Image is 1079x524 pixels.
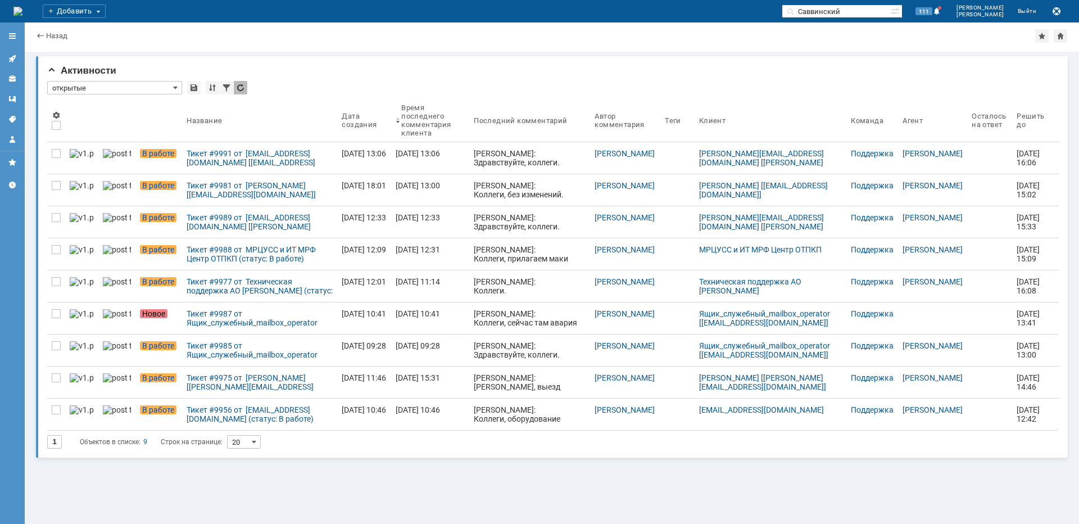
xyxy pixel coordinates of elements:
a: [DATE] 18:01 [337,174,391,206]
div: Автор комментария [595,112,647,129]
div: Последний комментарий [474,116,567,125]
a: Тикет #9956 от [EMAIL_ADDRESS][DOMAIN_NAME] (статус: В работе) [182,399,337,430]
a: [DATE] 09:28 [391,335,469,366]
a: [DATE] 09:28 [337,335,391,366]
a: [DATE] 11:46 [337,367,391,398]
a: Новое [135,302,182,334]
a: [PERSON_NAME] [[PERSON_NAME][EMAIL_ADDRESS][DOMAIN_NAME]] [699,373,826,391]
div: Название [187,116,222,125]
a: Тикет #9977 от Техническая поддержка АО [PERSON_NAME] (статус: В работе) [182,270,337,302]
a: [PERSON_NAME] [903,245,963,254]
a: Тикет #9991 от [EMAIL_ADDRESS][DOMAIN_NAME] [[EMAIL_ADDRESS][DOMAIN_NAME]] (статус: В работе) [182,142,337,174]
div: [PERSON_NAME]: Коллеги, прилагаем маки которые видим на канале. [474,245,586,272]
div: Время последнего комментария клиента [401,103,456,137]
div: Добавить в избранное [1035,29,1049,43]
a: МРЦУСС и ИТ МРФ Центр ОТПКП [699,245,822,254]
a: [DATE] 12:33 [391,206,469,238]
th: Автор комментария [590,99,660,142]
div: [DATE] 12:33 [396,213,440,222]
div: [DATE] 12:33 [342,213,386,222]
a: [PERSON_NAME]: Коллеги, без изменений. [469,174,590,206]
div: [DATE] 13:06 [342,149,386,158]
div: 9 [143,435,147,449]
img: post ticket.png [103,405,131,414]
div: [DATE] 10:46 [342,405,386,414]
a: [PERSON_NAME] [903,149,963,158]
span: В работе [140,341,176,350]
span: 111 [915,7,932,15]
a: [PERSON_NAME]: Здравствуйте, коллеги. Проверили, канал работает штатно,потерь и прерываний не фик... [469,335,590,366]
span: В работе [140,149,176,158]
div: Добавить [43,4,106,18]
div: [DATE] 12:31 [396,245,440,254]
a: [PERSON_NAME] [903,181,963,190]
a: v1.png [65,335,98,366]
span: Расширенный поиск [891,5,902,16]
span: [DATE] 15:33 [1017,213,1041,231]
a: [DATE] 15:02 [1012,174,1050,206]
div: Сортировка... [206,81,219,94]
button: Сохранить лог [1050,4,1063,18]
a: [PERSON_NAME]: Коллеги, сейчас там авария работает на резерве, после восстановления основного кан... [469,302,590,334]
img: post ticket.png [103,341,131,350]
a: В работе [135,174,182,206]
img: v1.png [70,309,94,318]
a: v1.png [65,270,98,302]
a: В работе [135,270,182,302]
div: [PERSON_NAME]: Здравствуйте, коллеги. Проверили, канал работает штатно,потерь и прерываний не фик... [474,213,586,321]
span: [DATE] 15:09 [1017,245,1041,263]
a: v1.png [65,367,98,398]
a: [DATE] 12:01 [337,270,391,302]
th: Агент [898,99,967,142]
a: В работе [135,367,182,398]
a: [DATE] 12:33 [337,206,391,238]
img: logo [13,7,22,16]
div: Теги [665,116,681,125]
span: [DATE] 15:02 [1017,181,1041,199]
a: [PERSON_NAME] [595,181,655,190]
div: [DATE] 12:01 [342,277,386,286]
a: Шаблоны комментариев [3,90,21,108]
span: [DATE] 14:46 [1017,373,1041,391]
img: v1.png [70,373,94,382]
a: post ticket.png [98,399,135,430]
img: post ticket.png [103,181,131,190]
div: [DATE] 15:31 [396,373,440,382]
a: [DATE] 14:46 [1012,367,1050,398]
div: Тикет #9975 от [PERSON_NAME] [[PERSON_NAME][EMAIL_ADDRESS][DOMAIN_NAME]] (статус: В работе) [187,373,333,391]
a: Поддержка [851,245,894,254]
a: [PERSON_NAME]: Здравствуйте, коллеги. Наблюдается авария на промежуточном узле транспортной сети/... [469,142,590,174]
div: Тикет #9985 от Ящик_служебный_mailbox_operator [[EMAIL_ADDRESS][DOMAIN_NAME]] (статус: В работе) [187,341,333,359]
a: [DATE] 10:46 [391,399,469,430]
div: Осталось на ответ [972,112,1008,129]
span: Активности [47,65,116,76]
img: v1.png [70,245,94,254]
div: [DATE] 18:01 [342,181,386,190]
div: Тикет #9989 от [EMAIL_ADDRESS][DOMAIN_NAME] [[PERSON_NAME][EMAIL_ADDRESS][DOMAIN_NAME]] (статус: ... [187,213,333,231]
div: [PERSON_NAME]: Коллеги. [474,277,586,295]
div: [DATE] 11:46 [342,373,386,382]
img: post ticket.png [103,277,131,286]
a: Тикет #9988 от МРЦУСС и ИТ МРФ Центр ОТПКП (статус: В работе) [182,238,337,270]
div: [DATE] 10:41 [396,309,440,318]
th: Название [182,99,337,142]
a: post ticket.png [98,238,135,270]
a: Тикет #9985 от Ящик_служебный_mailbox_operator [[EMAIL_ADDRESS][DOMAIN_NAME]] (статус: В работе) [182,335,337,366]
span: [DATE] 16:06 [1017,149,1041,167]
a: Тикет #9981 от [PERSON_NAME] [[EMAIL_ADDRESS][DOMAIN_NAME]] (статус: В работе) [182,174,337,206]
a: [DATE] 15:09 [1012,238,1050,270]
a: v1.png [65,238,98,270]
a: [DATE] 10:41 [337,302,391,334]
img: post ticket.png [103,373,131,382]
a: [PERSON_NAME] [595,213,655,222]
div: Решить до [1017,112,1045,129]
a: Тикет #9975 от [PERSON_NAME] [[PERSON_NAME][EMAIL_ADDRESS][DOMAIN_NAME]] (статус: В работе) [182,367,337,398]
a: [DATE] 13:06 [337,142,391,174]
span: [DATE] 12:42 [1017,405,1041,423]
span: [DATE] 13:41 [1017,309,1041,327]
a: Теги [3,110,21,128]
span: В работе [140,277,176,286]
a: [DATE] 10:46 [337,399,391,430]
th: Клиент [695,99,846,142]
div: Тикет #9991 от [EMAIL_ADDRESS][DOMAIN_NAME] [[EMAIL_ADDRESS][DOMAIN_NAME]] (статус: В работе) [187,149,333,167]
